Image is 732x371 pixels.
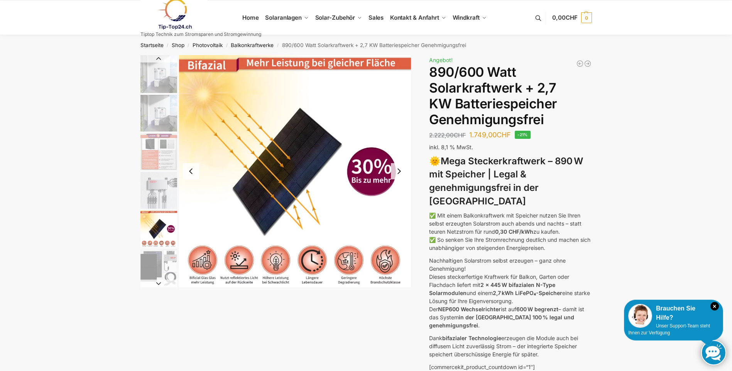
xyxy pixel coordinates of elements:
li: 7 / 12 [139,287,177,325]
strong: Mega Steckerkraftwerk – 890 W mit Speicher | Legal & genehmigungsfrei in der [GEOGRAPHIC_DATA] [429,155,583,207]
strong: bifazialer Technologie [442,335,501,341]
span: Windkraft [453,14,480,21]
a: Solar-Zubehör [312,0,365,35]
p: Dank erzeugen die Module auch bei diffusem Licht zuverlässig Strom – der integrierte Speicher spe... [429,334,592,358]
span: Solar-Zubehör [315,14,355,21]
span: 0,00 [552,14,577,21]
strong: 600 W begrenzt [516,306,558,312]
button: Next slide [140,280,177,287]
li: 5 / 12 [179,55,411,287]
bdi: 2.222,00 [429,132,466,139]
strong: 0,30 CHF/kWh [495,228,533,235]
span: / [274,42,282,49]
a: 0,00CHF 0 [552,6,592,29]
a: Balkonkraftwerk 890 Watt Solarmodulleistung mit 2kW/h Zendure Speicher [584,60,592,67]
button: Previous slide [140,55,177,62]
p: Nachhaltigen Solarstrom selbst erzeugen – ganz ohne Genehmigung! Dieses steckerfertige Kraftwerk ... [429,256,592,329]
p: ✅ Mit einem Balkonkraftwerk mit Speicher nutzen Sie Ihren selbst erzeugten Solarstrom auch abends... [429,211,592,252]
a: Balkonkraftwerk 600/810 Watt Fullblack [576,60,584,67]
button: Previous slide [183,163,199,179]
li: 4 / 12 [139,171,177,209]
img: Bificial 30 % mehr Leistung [140,211,177,247]
span: -21% [515,131,531,139]
span: Kontakt & Anfahrt [390,14,439,21]
a: Balkonkraftwerke [231,42,274,48]
p: [commercekit_product_countdown id=“1″] [429,363,592,371]
img: Balkonkraftwerk mit 2,7kw Speicher [140,55,177,93]
h1: 890/600 Watt Solarkraftwerk + 2,7 KW Batteriespeicher Genehmigungsfrei [429,64,592,127]
a: Photovoltaik [193,42,223,48]
a: Windkraft [449,0,490,35]
span: Unser Support-Team steht Ihnen zur Verfügung [628,323,710,336]
span: inkl. 8,1 % MwSt. [429,144,473,150]
span: Sales [369,14,384,21]
span: Angebot! [429,57,453,63]
span: CHF [454,132,466,139]
i: Schließen [710,302,719,310]
li: 2 / 12 [139,94,177,132]
li: 5 / 12 [139,209,177,248]
span: Solaranlagen [265,14,302,21]
a: Solaranlagen [262,0,312,35]
img: Balkonkraftwerk mit 2,7kw Speicher [140,95,177,132]
img: Bificial 30 % mehr Leistung [179,55,411,287]
div: Brauchen Sie Hilfe? [628,304,719,322]
strong: in der [GEOGRAPHIC_DATA] 100 % legal und genehmigungsfrei [429,314,574,329]
li: 3 / 12 [139,132,177,171]
img: Bificial im Vergleich zu billig Modulen [140,133,177,170]
li: 6 / 12 [139,248,177,287]
a: Sales [365,0,387,35]
span: CHF [566,14,578,21]
img: Customer service [628,304,652,328]
span: / [164,42,172,49]
a: Startseite [140,42,164,48]
span: / [184,42,193,49]
span: CHF [497,131,511,139]
nav: Breadcrumb [127,35,605,55]
strong: NEP600 Wechselrichter [438,306,501,312]
button: Next slide [391,163,407,179]
img: BDS1000 [140,172,177,209]
p: Tiptop Technik zum Stromsparen und Stromgewinnung [140,32,261,37]
bdi: 1.749,00 [469,131,511,139]
span: 0 [581,12,592,23]
strong: 2 x 445 W bifazialen N-Type Solarmodulen [429,282,555,296]
strong: 2,7 kWh LiFePO₄-Speicher [493,290,562,296]
span: / [223,42,231,49]
h3: 🌞 [429,155,592,208]
a: Kontakt & Anfahrt [387,0,449,35]
img: Balkonkraftwerk 860 [140,249,177,286]
li: 1 / 12 [139,55,177,94]
a: Shop [172,42,184,48]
